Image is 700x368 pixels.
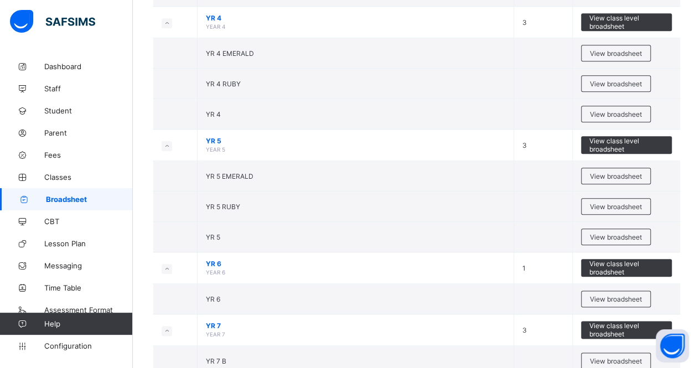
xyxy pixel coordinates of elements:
a: View broadsheet [581,45,651,53]
span: Fees [44,151,133,159]
span: YR 4 EMERALD [206,49,254,58]
span: YR 5 EMERALD [206,172,253,180]
button: Open asap [656,329,689,362]
span: YR 4 [206,14,505,22]
span: View broadsheet [590,233,642,241]
span: View class level broadsheet [589,322,664,338]
a: View class level broadsheet [581,321,672,329]
span: YEAR 7 [206,331,225,338]
span: YEAR 5 [206,146,225,153]
span: Assessment Format [44,305,133,314]
span: YR 4 [206,110,221,118]
a: View class level broadsheet [581,13,672,22]
span: View class level broadsheet [589,137,664,153]
span: Time Table [44,283,133,292]
span: Student [44,106,133,115]
a: View broadsheet [581,291,651,299]
span: YR 4 RUBY [206,80,241,88]
a: View broadsheet [581,168,651,176]
span: YR 5 [206,233,220,241]
span: YR 6 [206,260,505,268]
span: YR 7 [206,322,505,330]
span: YEAR 6 [206,269,225,276]
span: YR 5 RUBY [206,203,240,211]
span: 3 [522,18,527,27]
span: Help [44,319,132,328]
img: safsims [10,10,95,33]
span: YEAR 4 [206,23,225,30]
span: Broadsheet [46,195,133,204]
span: View broadsheet [590,172,642,180]
span: Parent [44,128,133,137]
a: View class level broadsheet [581,136,672,144]
span: Lesson Plan [44,239,133,248]
span: 3 [522,141,527,149]
span: Configuration [44,341,132,350]
a: View class level broadsheet [581,259,672,267]
a: View broadsheet [581,353,651,361]
span: YR 7 B [206,357,226,365]
span: View broadsheet [590,357,642,365]
a: View broadsheet [581,198,651,206]
span: Dashboard [44,62,133,71]
span: YR 6 [206,295,220,303]
span: Staff [44,84,133,93]
span: View broadsheet [590,295,642,303]
span: View class level broadsheet [589,260,664,276]
span: 1 [522,264,526,272]
span: Messaging [44,261,133,270]
a: View broadsheet [581,106,651,114]
span: CBT [44,217,133,226]
span: View broadsheet [590,80,642,88]
span: 3 [522,326,527,334]
span: View class level broadsheet [589,14,664,30]
span: Classes [44,173,133,182]
span: View broadsheet [590,49,642,58]
span: View broadsheet [590,110,642,118]
a: View broadsheet [581,75,651,84]
a: View broadsheet [581,229,651,237]
span: View broadsheet [590,203,642,211]
span: YR 5 [206,137,505,145]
